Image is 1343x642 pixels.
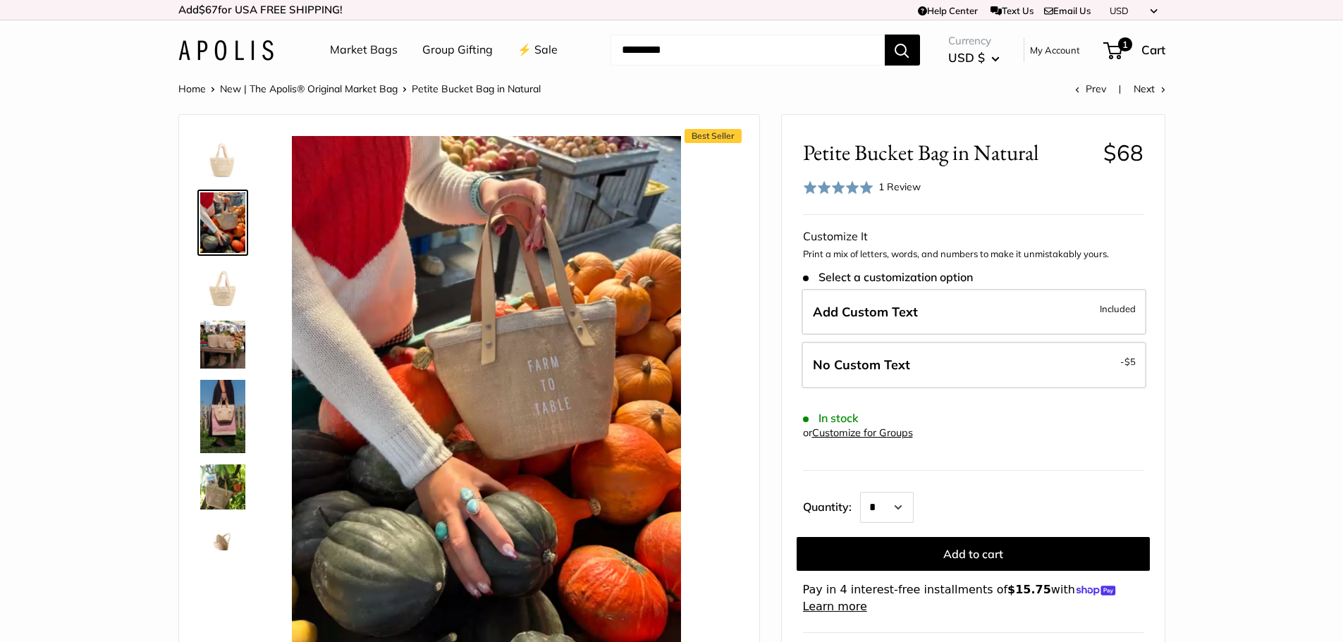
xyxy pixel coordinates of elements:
[197,377,248,455] a: Petite Bucket Bag in Natural
[1075,82,1106,95] a: Prev
[948,31,1000,51] span: Currency
[1134,82,1165,95] a: Next
[197,318,248,371] a: Petite Bucket Bag in Natural
[1100,300,1136,317] span: Included
[220,82,398,95] a: New | The Apolis® Original Market Bag
[803,488,860,523] label: Quantity:
[878,180,921,193] span: 1 Review
[611,35,885,66] input: Search...
[197,518,248,569] a: Petite Bucket Bag in Natural
[802,342,1146,388] label: Leave Blank
[918,5,978,16] a: Help Center
[200,464,245,510] img: Petite Bucket Bag in Natural
[1141,42,1165,57] span: Cart
[200,264,245,309] img: Petite Bucket Bag in Natural
[197,133,248,184] a: Petite Bucket Bag in Natural
[948,47,1000,69] button: USD $
[803,247,1143,261] p: Print a mix of letters, words, and numbers to make it unmistakably yours.
[803,226,1143,247] div: Customize It
[200,321,245,369] img: Petite Bucket Bag in Natural
[803,271,973,284] span: Select a customization option
[802,289,1146,335] label: Add Custom Text
[197,190,248,256] a: Petite Bucket Bag in Natural
[813,357,910,373] span: No Custom Text
[422,39,493,61] a: Group Gifting
[1030,42,1080,58] a: My Account
[991,5,1034,16] a: Text Us
[1110,5,1129,16] span: USD
[197,462,248,512] a: Petite Bucket Bag in Natural
[330,39,398,61] a: Market Bags
[178,80,541,98] nav: Breadcrumb
[517,39,558,61] a: ⚡️ Sale
[813,304,918,320] span: Add Custom Text
[1120,353,1136,370] span: -
[1117,37,1132,51] span: 1
[803,140,1093,166] span: Petite Bucket Bag in Natural
[1044,5,1091,16] a: Email Us
[948,50,985,65] span: USD $
[797,537,1150,571] button: Add to cart
[1105,39,1165,61] a: 1 Cart
[200,521,245,566] img: Petite Bucket Bag in Natural
[1103,139,1143,166] span: $68
[885,35,920,66] button: Search
[197,261,248,312] a: Petite Bucket Bag in Natural
[200,192,245,253] img: Petite Bucket Bag in Natural
[803,412,859,425] span: In stock
[178,82,206,95] a: Home
[803,424,913,443] div: or
[685,129,742,143] span: Best Seller
[812,426,913,439] a: Customize for Groups
[178,40,274,61] img: Apolis
[199,3,218,16] span: $67
[200,380,245,452] img: Petite Bucket Bag in Natural
[412,82,541,95] span: Petite Bucket Bag in Natural
[200,136,245,181] img: Petite Bucket Bag in Natural
[1124,356,1136,367] span: $5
